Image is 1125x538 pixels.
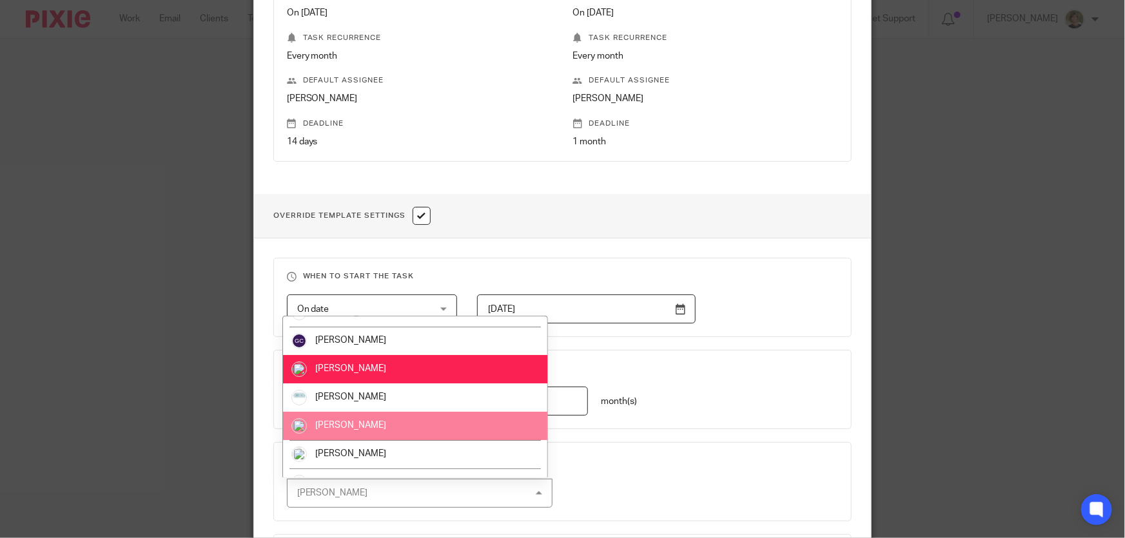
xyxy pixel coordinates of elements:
h3: When to start the task [287,271,839,282]
p: Deadline [287,119,553,129]
img: High%20Res%20Andrew%20Price%20Accountants_Poppy%20Jakes%20photography-1187-3.jpg [291,390,307,405]
span: [PERSON_NAME] [315,336,386,345]
img: svg%3E [291,333,307,349]
p: 14 days [287,135,553,148]
p: Deadline [572,119,838,129]
p: [PERSON_NAME] [572,92,838,105]
img: HR%20Andrew%20Price_Molly_Poppy%20Jakes%20Photography-7.jpg [291,418,307,434]
span: On date [297,305,329,314]
span: [PERSON_NAME] [315,449,386,458]
p: Every month [572,50,838,62]
div: [PERSON_NAME] [297,488,368,497]
p: On [DATE] [287,6,553,19]
h3: Default assignee [287,456,839,466]
h1: Override Template Settings [273,207,431,225]
img: High%20Res%20Andrew%20Price%20Accountants%20_Poppy%20Jakes%20Photography-3%20-%20Copy.jpg [291,447,307,462]
p: [PERSON_NAME] [287,92,553,105]
span: [PERSON_NAME] [315,421,386,430]
p: Default assignee [287,75,553,86]
h3: Task recurrence [287,363,839,374]
span: month(s) [601,397,637,406]
p: Task recurrence [287,33,553,43]
p: Every month [287,50,553,62]
img: High%20Res%20Andrew%20Price%20Accountants_Poppy%20Jakes%20photography-1142.jpg [291,361,307,377]
span: [PERSON_NAME] [315,392,386,401]
p: On [DATE] [572,6,838,19]
p: Task recurrence [572,33,838,43]
span: [PERSON_NAME] [315,364,386,373]
img: High%20Res%20Andrew%20Price%20Accountants_Poppy%20Jakes%20photography-1153.jpg [291,475,307,490]
p: Default assignee [572,75,838,86]
p: 1 month [572,135,838,148]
